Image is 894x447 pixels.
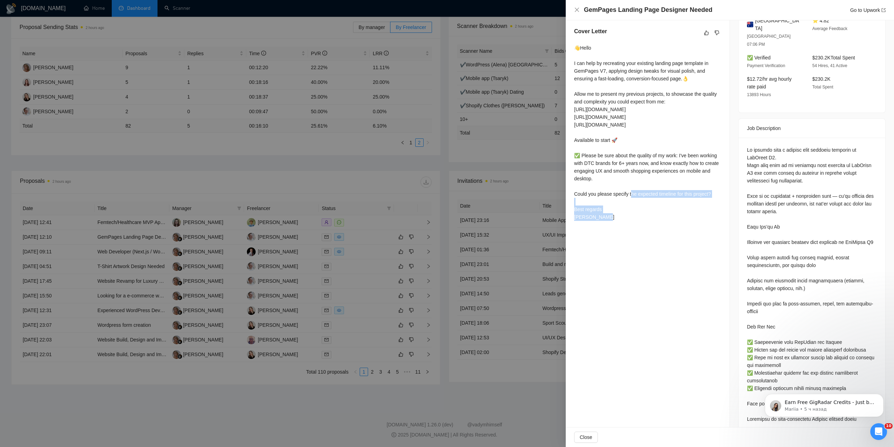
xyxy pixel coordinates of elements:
span: ✅ Verified [747,55,771,60]
span: [GEOGRAPHIC_DATA] [755,17,801,32]
span: Payment Verification [747,63,785,68]
iframe: Intercom live chat [870,423,887,440]
span: export [881,8,886,12]
button: dislike [713,29,721,37]
button: like [702,29,711,37]
span: $12.72/hr avg hourly rate paid [747,76,792,89]
span: like [704,30,709,36]
span: [GEOGRAPHIC_DATA] 07:06 PM [747,34,791,47]
span: $230.2K Total Spent [812,55,855,60]
iframe: Intercom notifications сообщение [754,379,894,428]
span: ⭐ 4.82 [812,18,829,23]
span: Average Feedback [812,26,848,31]
a: Go to Upworkexport [850,7,886,13]
span: $230.2K [812,76,830,82]
span: dislike [715,30,719,36]
h4: GemPages Landing Page Designer Needed [584,6,712,14]
div: Job Description [747,119,877,138]
span: 13893 Hours [747,92,771,97]
div: 👋Hello I can help by recreating your existing landing page template in GemPages V7, applying desi... [574,44,721,221]
button: Close [574,432,598,443]
button: Close [574,7,580,13]
span: close [574,7,580,13]
span: Total Spent [812,85,833,89]
h5: Cover Letter [574,27,607,36]
span: 54 Hires, 41 Active [812,63,847,68]
span: Close [580,433,592,441]
span: 10 [885,423,893,429]
img: 🇦🇺 [747,21,753,28]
